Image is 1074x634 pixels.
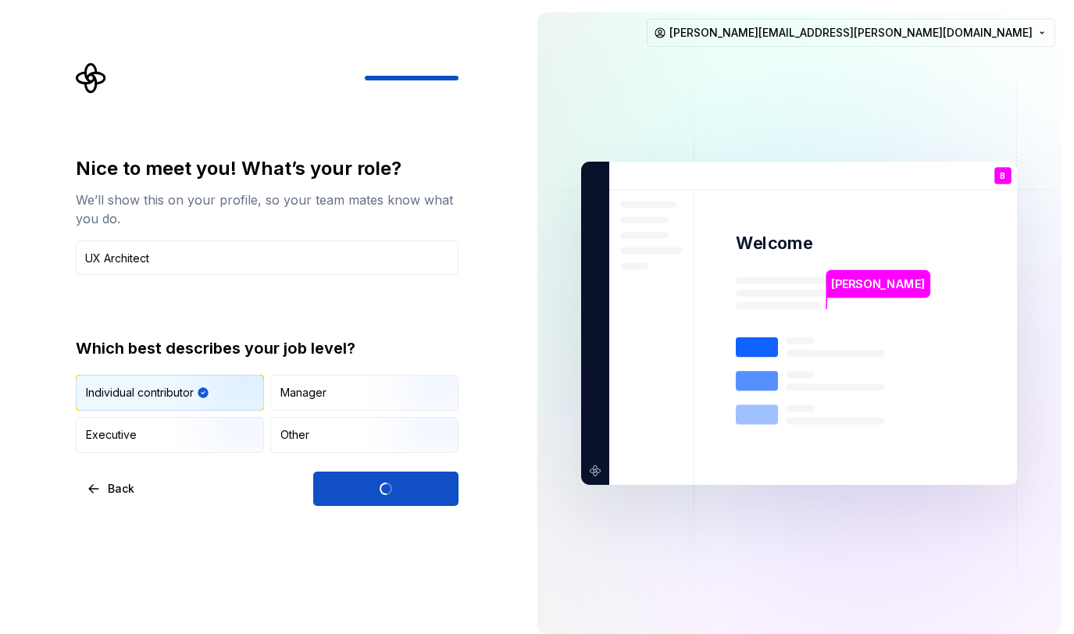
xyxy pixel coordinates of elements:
[76,156,459,181] div: Nice to meet you! What’s your role?
[832,276,926,293] p: [PERSON_NAME]
[76,191,459,228] div: We’ll show this on your profile, so your team mates know what you do.
[76,337,459,359] div: Which best describes your job level?
[76,240,459,275] input: Job title
[76,62,107,94] svg: Supernova Logo
[86,427,137,443] div: Executive
[280,427,309,443] div: Other
[669,25,1033,41] span: [PERSON_NAME][EMAIL_ADDRESS][PERSON_NAME][DOMAIN_NAME]
[86,385,194,401] div: Individual contributor
[647,19,1055,47] button: [PERSON_NAME][EMAIL_ADDRESS][PERSON_NAME][DOMAIN_NAME]
[76,472,148,506] button: Back
[1001,172,1006,180] p: B
[280,385,326,401] div: Manager
[736,232,812,255] p: Welcome
[108,481,134,497] span: Back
